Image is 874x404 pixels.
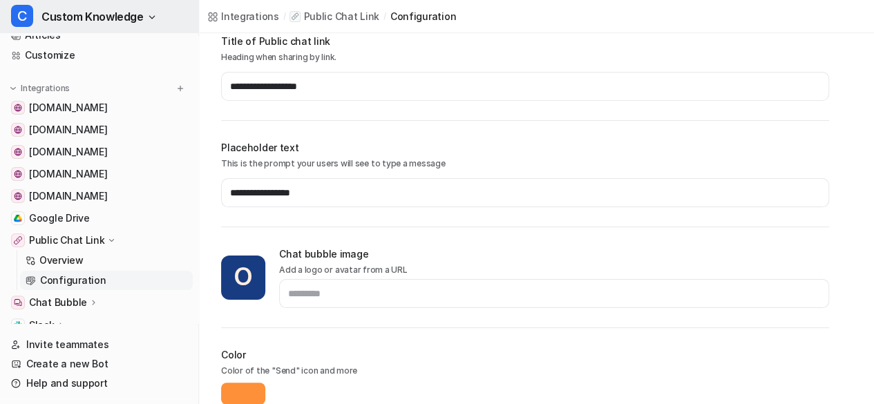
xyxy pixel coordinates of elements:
[29,189,107,203] span: [DOMAIN_NAME]
[6,209,193,228] a: Google DriveGoogle Drive
[41,7,144,26] span: Custom Knowledge
[383,10,386,23] span: /
[29,145,107,159] span: [DOMAIN_NAME]
[221,140,829,155] h2: Placeholder text
[303,10,379,23] p: Public Chat Link
[175,84,185,93] img: menu_add.svg
[6,335,193,354] a: Invite teammates
[390,9,456,23] a: configuration
[29,318,55,332] p: Slack
[21,83,70,94] p: Integrations
[207,9,279,23] a: Integrations
[14,126,22,134] img: teamassurance.com
[6,98,193,117] a: blog.teamassurance.com[DOMAIN_NAME]
[29,123,107,137] span: [DOMAIN_NAME]
[40,273,106,287] p: Configuration
[6,374,193,393] a: Help and support
[221,51,829,64] p: Heading when sharing by link.
[14,104,22,112] img: blog.teamassurance.com
[20,271,193,290] a: Configuration
[14,321,22,329] img: Slack
[29,167,107,181] span: [DOMAIN_NAME]
[29,296,87,309] p: Chat Bubble
[6,120,193,140] a: teamassurance.com[DOMAIN_NAME]
[283,10,286,23] span: /
[14,214,22,222] img: Google Drive
[6,81,74,95] button: Integrations
[221,34,829,48] h2: Title of Public chat link
[14,236,22,244] img: Public Chat Link
[6,164,193,184] a: teamassurance.elevio.help[DOMAIN_NAME]
[221,256,265,300] span: O
[6,142,193,162] a: learn.teamassurance.com[DOMAIN_NAME]
[221,347,829,362] h2: Color
[279,247,829,261] h2: Chat bubble image
[6,46,193,65] a: Customize
[221,157,829,170] p: This is the prompt your users will see to type a message
[14,170,22,178] img: teamassurance.elevio.help
[39,253,84,267] p: Overview
[8,84,18,93] img: expand menu
[14,148,22,156] img: learn.teamassurance.com
[279,264,829,276] p: Add a logo or avatar from a URL
[29,101,107,115] span: [DOMAIN_NAME]
[14,192,22,200] img: app.elev.io
[221,365,829,380] p: Color of the "Send" icon and more
[29,211,90,225] span: Google Drive
[221,9,279,23] div: Integrations
[6,186,193,206] a: app.elev.io[DOMAIN_NAME]
[20,251,193,270] a: Overview
[289,10,379,23] a: Public Chat Link
[6,354,193,374] a: Create a new Bot
[29,233,105,247] p: Public Chat Link
[14,298,22,307] img: Chat Bubble
[11,5,33,27] span: C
